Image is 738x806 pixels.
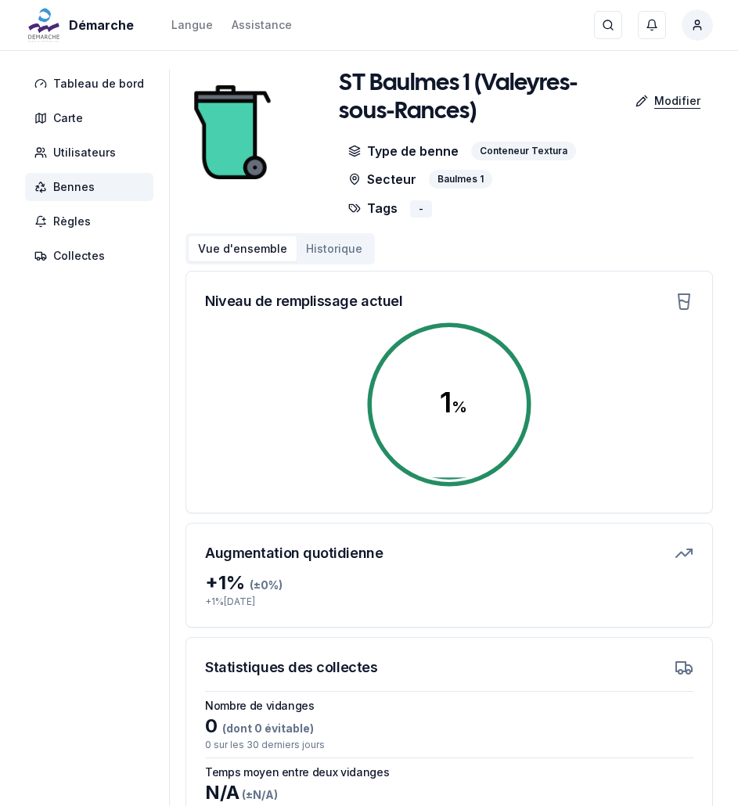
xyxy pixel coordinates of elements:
[654,93,700,109] p: Modifier
[25,139,160,167] a: Utilisateurs
[471,142,576,160] div: Conteneur Textura
[410,200,432,218] div: -
[239,788,278,801] span: (± N/A )
[232,16,292,34] a: Assistance
[53,214,91,229] span: Règles
[592,85,713,117] a: Modifier
[53,179,95,195] span: Bennes
[205,290,402,312] h3: Niveau de remplissage actuel
[429,170,492,189] div: Baulmes 1
[205,542,383,564] h3: Augmentation quotidienne
[25,242,160,270] a: Collectes
[171,16,213,34] button: Langue
[205,596,693,608] p: + 1 % [DATE]
[297,236,372,261] button: Historique
[185,70,279,195] img: bin Image
[339,70,592,126] h1: ST Baulmes 1 (Valeyres-sous-Rances)
[205,570,693,596] div: + 1 %
[205,739,693,751] p: 0 sur les 30 derniers jours
[205,780,693,805] div: N/A
[53,110,83,126] span: Carte
[25,104,160,132] a: Carte
[25,16,140,34] a: Démarche
[205,714,693,739] div: 0
[53,145,116,160] span: Utilisateurs
[218,721,314,735] span: (dont 0 évitable)
[25,6,63,44] img: Démarche Logo
[348,198,398,218] p: Tags
[69,16,134,34] span: Démarche
[171,17,213,33] div: Langue
[189,236,297,261] button: Vue d'ensemble
[250,578,283,592] span: (± 0 %)
[205,657,377,678] h3: Statistiques des collectes
[348,170,416,189] p: Secteur
[25,207,160,236] a: Règles
[205,765,693,780] h3: Temps moyen entre deux vidanges
[25,70,160,98] a: Tableau de bord
[53,248,105,264] span: Collectes
[348,142,459,160] p: Type de benne
[53,76,144,92] span: Tableau de bord
[25,173,160,201] a: Bennes
[205,698,693,714] h3: Nombre de vidanges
